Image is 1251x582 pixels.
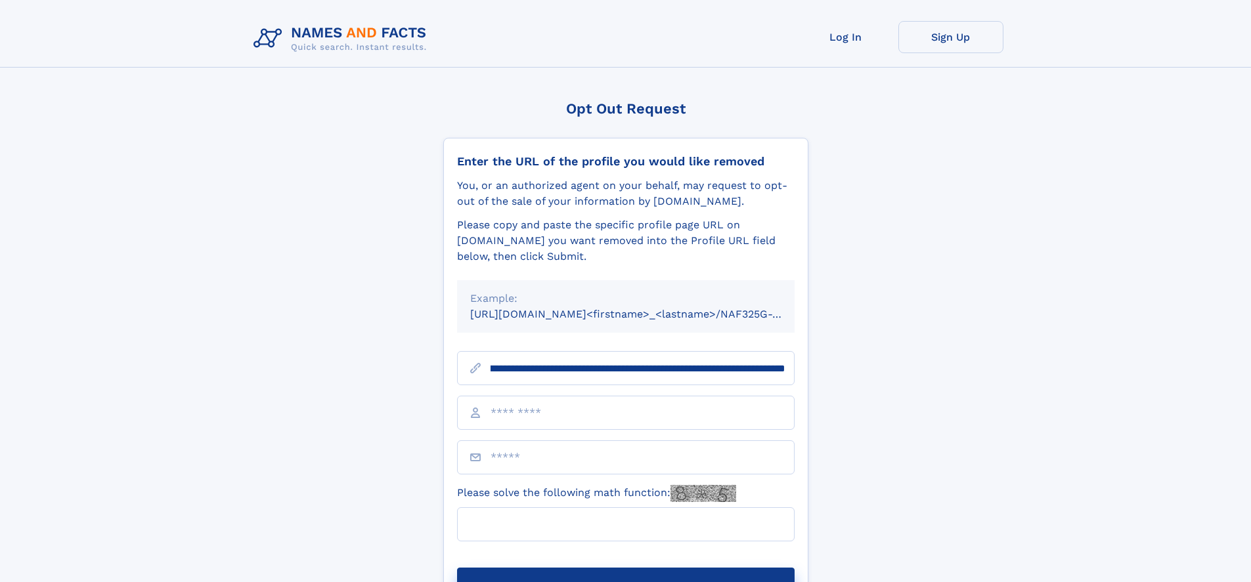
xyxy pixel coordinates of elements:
[443,100,808,117] div: Opt Out Request
[470,308,820,320] small: [URL][DOMAIN_NAME]<firstname>_<lastname>/NAF325G-xxxxxxxx
[898,21,1003,53] a: Sign Up
[457,485,736,502] label: Please solve the following math function:
[457,154,795,169] div: Enter the URL of the profile you would like removed
[457,178,795,209] div: You, or an authorized agent on your behalf, may request to opt-out of the sale of your informatio...
[457,217,795,264] div: Please copy and paste the specific profile page URL on [DOMAIN_NAME] you want removed into the Pr...
[793,21,898,53] a: Log In
[470,291,781,306] div: Example:
[248,21,437,56] img: Logo Names and Facts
